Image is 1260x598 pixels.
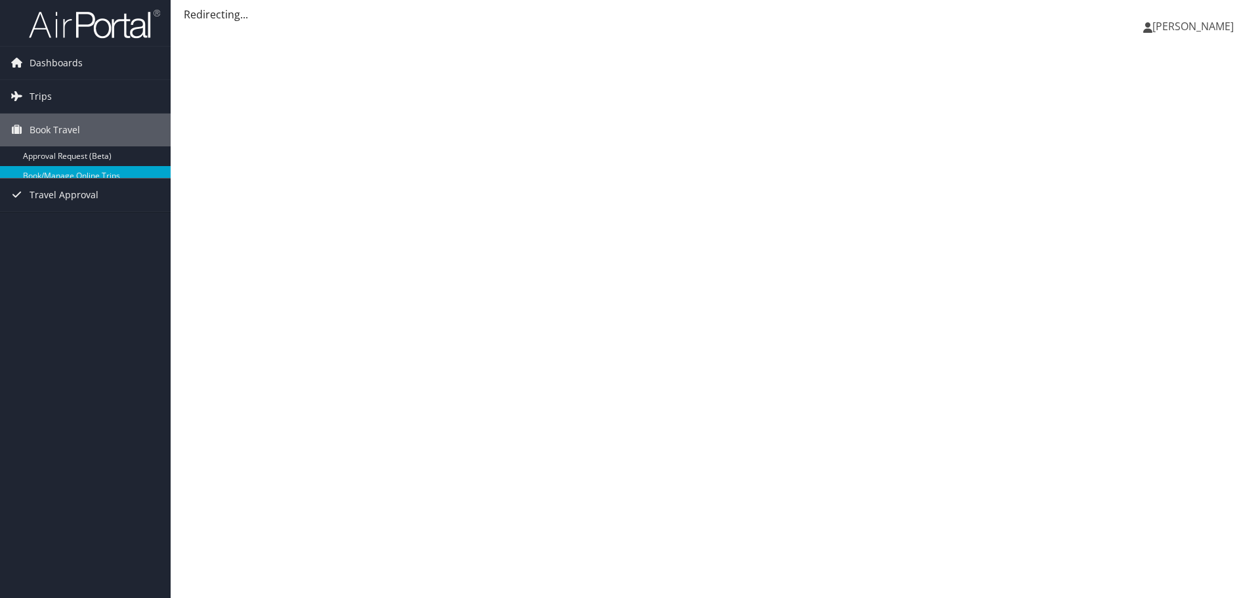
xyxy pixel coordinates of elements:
[30,114,80,146] span: Book Travel
[30,47,83,79] span: Dashboards
[30,80,52,113] span: Trips
[29,9,160,39] img: airportal-logo.png
[1143,7,1247,46] a: [PERSON_NAME]
[184,7,1247,22] div: Redirecting...
[30,179,98,211] span: Travel Approval
[1152,19,1234,33] span: [PERSON_NAME]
